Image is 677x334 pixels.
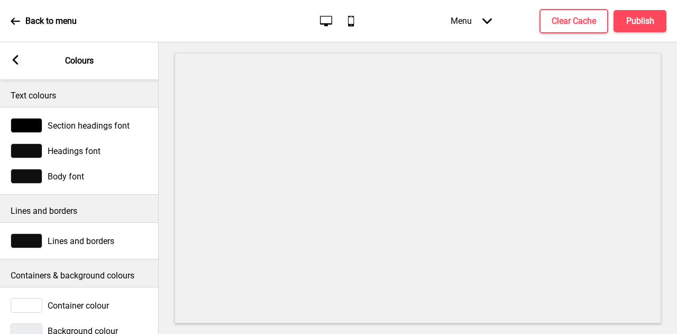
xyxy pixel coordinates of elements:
div: Headings font [11,143,148,158]
span: Body font [48,171,84,182]
span: Headings font [48,146,100,156]
h4: Clear Cache [552,15,596,27]
p: Text colours [11,90,148,102]
div: Body font [11,169,148,184]
p: Back to menu [25,15,77,27]
p: Lines and borders [11,205,148,217]
p: Containers & background colours [11,270,148,282]
div: Menu [440,5,502,37]
div: Container colour [11,298,148,313]
button: Publish [614,10,666,32]
span: Lines and borders [48,236,114,246]
div: Lines and borders [11,233,148,248]
a: Back to menu [11,7,77,35]
p: Colours [65,55,94,67]
span: Container colour [48,301,109,311]
button: Clear Cache [539,9,608,33]
div: Section headings font [11,118,148,133]
iframe: To enrich screen reader interactions, please activate Accessibility in Grammarly extension settings [175,53,661,323]
h4: Publish [626,15,654,27]
span: Section headings font [48,121,130,131]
